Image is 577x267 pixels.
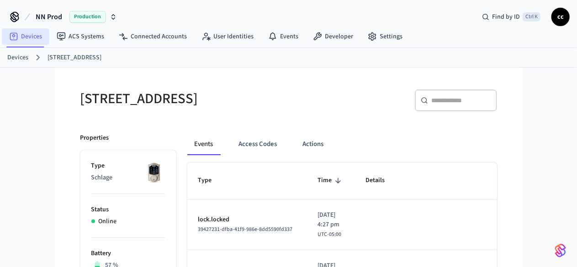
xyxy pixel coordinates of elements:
a: [STREET_ADDRESS] [48,53,101,63]
p: Type [91,161,165,171]
span: Type [198,173,224,188]
span: Regístrate con Apple [26,134,83,141]
h5: [STREET_ADDRESS] [80,89,283,108]
button: Events [187,133,221,155]
div: ant example [187,133,497,155]
span: Iniciar sesión [4,73,39,80]
span: Find by ID [492,12,520,21]
span: Details [366,173,397,188]
img: SeamLogoGradient.69752ec5.svg [555,243,566,258]
p: Battery [91,249,165,258]
span: Regístrate ahora [4,89,49,96]
span: [DATE] 4:27 pm [318,210,344,230]
span: Ctrl K [523,12,540,21]
span: cc [552,9,569,25]
span: Regístrate con Email [26,124,83,131]
img: Schlage Sense Smart Deadbolt with Camelot Trim, Front [143,161,165,184]
div: America/Bogota [318,210,344,239]
p: Properties [80,133,109,143]
a: Devices [2,28,49,45]
button: Access Codes [232,133,285,155]
a: Devices [7,53,28,63]
a: Developer [306,28,360,45]
img: Email [4,124,26,131]
button: Actions [296,133,331,155]
span: Time [318,173,344,188]
span: NN Prod [36,11,62,22]
a: Events [261,28,306,45]
button: cc [551,8,570,26]
span: UTC-05:00 [318,230,342,239]
p: Status [91,205,165,215]
img: Facebook [4,114,38,121]
span: Regístrate con Google [31,104,91,110]
span: Regístrate ahora [4,73,49,80]
a: Settings [360,28,410,45]
span: Ver ahorros [4,59,35,66]
span: cashback [84,57,111,64]
p: Online [99,217,117,226]
a: Connected Accounts [111,28,194,45]
span: Regístrate con Facebook [38,114,106,120]
p: lock.locked [198,215,296,225]
img: Apple [4,134,26,141]
div: Find by IDCtrl K [475,9,548,25]
p: Schlage [91,173,165,183]
span: 39427231-dfba-41f9-986e-8dd5590fd337 [198,225,293,233]
a: ACS Systems [49,28,111,45]
span: Production [69,11,106,23]
img: Google [4,104,31,111]
a: User Identities [194,28,261,45]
